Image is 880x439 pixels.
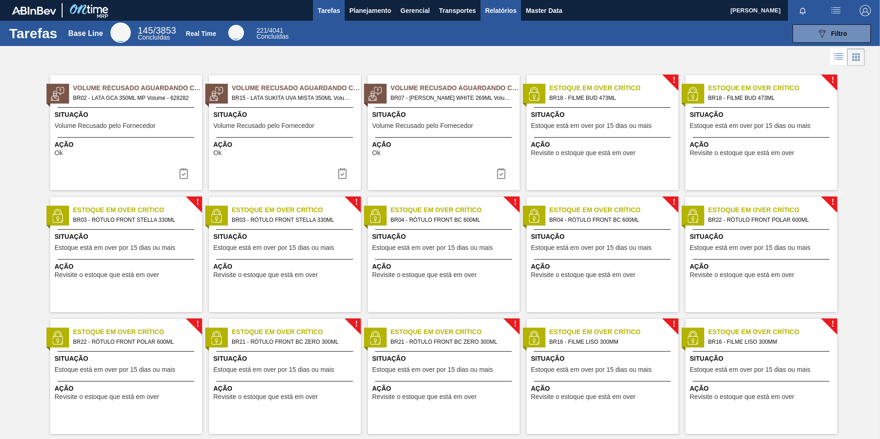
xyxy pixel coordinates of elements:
span: / 4041 [256,27,283,34]
span: Estoque em Over Crítico [73,327,202,337]
span: Estoque em Over Crítico [73,205,202,215]
span: Ação [55,262,200,271]
span: BR18 - FILME BUD 473ML [550,93,671,103]
span: BR21 - RÓTULO FRONT BC ZERO 300ML [232,337,353,347]
span: Situação [690,354,835,364]
span: ! [831,321,834,328]
span: Revisite o estoque que está em over [690,393,794,400]
span: Estoque em Over Crítico [391,327,520,337]
span: Ação [690,384,835,393]
span: ! [514,321,516,328]
span: Estoque está em over por 15 dias ou mais [690,122,811,129]
span: Ação [372,384,517,393]
span: Revisite o estoque que está em over [214,271,318,278]
span: Estoque está em over por 15 dias ou mais [372,366,493,373]
span: Situação [214,232,359,242]
img: status [51,87,64,101]
span: Relatórios [485,5,516,16]
span: / 3853 [138,25,176,35]
div: Base Line [68,29,103,38]
span: Volume Recusado pelo Fornecedor [214,122,314,129]
span: 221 [256,27,267,34]
span: Situação [55,354,200,364]
span: Ok [55,150,63,156]
span: ! [672,321,675,328]
span: Estoque está em over por 15 dias ou mais [531,366,652,373]
img: status [209,331,223,345]
span: Estoque está em over por 15 dias ou mais [531,244,652,251]
span: ! [514,199,516,206]
span: BR16 - FILME LISO 300MM [708,337,830,347]
span: Estoque está em over por 15 dias ou mais [531,122,652,129]
span: Revisite o estoque que está em over [531,150,636,156]
span: Estoque em Over Crítico [708,327,837,337]
button: Notificações [788,4,817,17]
img: icon-task-complete [337,168,348,179]
span: Volume Recusado Aguardando Ciência [73,83,202,93]
span: Estoque em Over Crítico [391,205,520,215]
span: ! [355,199,358,206]
span: Situação [214,110,359,120]
span: Transportes [439,5,476,16]
span: Estoque está em over por 15 dias ou mais [372,244,493,251]
button: icon-task-complete [490,164,512,183]
span: ! [672,77,675,84]
img: status [51,209,64,223]
img: status [527,87,541,101]
div: Real Time [186,30,216,37]
span: ! [196,321,199,328]
span: Volume Recusado pelo Fornecedor [372,122,473,129]
span: Estoque em Over Crítico [550,327,678,337]
span: Situação [55,232,200,242]
button: icon-task-complete [331,164,353,183]
span: BR02 - LATA GCA 350ML MP Volume - 628282 [73,93,195,103]
span: Ação [531,384,676,393]
img: status [51,331,64,345]
span: Ação [214,140,359,150]
div: Visão em Lista [830,48,847,66]
span: Master Data [526,5,562,16]
span: Ação [55,384,200,393]
span: Volume Recusado Aguardando Ciência [391,83,520,93]
span: Ação [690,262,835,271]
span: Estoque está em over por 15 dias ou mais [690,244,811,251]
img: icon-task-complete [178,168,189,179]
div: Visão em Cards [847,48,865,66]
span: Situação [372,354,517,364]
span: BR22 - RÓTULO FRONT POLAR 600ML [708,215,830,225]
img: userActions [830,5,841,16]
button: Filtro [793,24,871,43]
img: TNhmsLtSVTkK8tSr43FrP2fwEKptu5GPRR3wAAAABJRU5ErkJggg== [12,6,56,15]
img: status [209,209,223,223]
span: Filtro [831,30,847,37]
div: Completar tarefa: 30329318 [490,164,512,183]
img: status [686,209,700,223]
span: BR15 - LATA SUKITA UVA MISTA 350ML Volume - 628797 [232,93,353,103]
span: Concluídas [256,33,289,40]
img: status [368,331,382,345]
div: Completar tarefa: 30329317 [331,164,353,183]
span: Planejamento [349,5,391,16]
span: BR16 - FILME LISO 300MM [550,337,671,347]
span: Revisite o estoque que está em over [214,393,318,400]
span: ! [831,199,834,206]
span: Revisite o estoque que está em over [372,393,477,400]
span: BR03 - RÓTULO FRONT STELLA 330ML [73,215,195,225]
span: Ação [690,140,835,150]
img: Logout [860,5,871,16]
span: Tarefas [318,5,340,16]
span: Ação [372,262,517,271]
span: 145 [138,25,153,35]
span: Estoque em Over Crítico [708,83,837,93]
span: Estoque em Over Crítico [550,205,678,215]
span: Situação [690,110,835,120]
span: Revisite o estoque que está em over [531,393,636,400]
span: ! [196,199,199,206]
span: Volume Recusado pelo Fornecedor [55,122,156,129]
img: status [368,209,382,223]
h1: Tarefas [9,28,58,39]
img: status [527,209,541,223]
span: BR04 - RÓTULO FRONT BC 600ML [550,215,671,225]
span: Ação [531,262,676,271]
span: Ação [372,140,517,150]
